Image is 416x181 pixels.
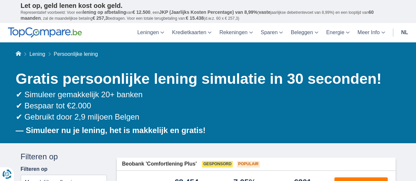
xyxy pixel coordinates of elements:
a: Lening [29,51,45,57]
a: Leningen [133,23,168,42]
a: Rekeningen [215,23,257,42]
span: Populair [237,161,260,168]
a: Kredietkaarten [168,23,215,42]
span: € 12.500 [133,10,151,15]
div: ✔ Simuleer gemakkelijk 20+ banken ✔ Bespaar tot €2.000 ✔ Gebruikt door 2,9 miljoen Belgen [16,89,396,123]
a: Meer Info [354,23,389,42]
a: Beleggen [287,23,322,42]
span: lening op afbetaling [83,10,126,15]
span: 60 maanden [21,10,374,21]
span: Persoonlijke lening [54,51,98,57]
div: Filteren op [21,151,107,162]
span: JKP (Jaarlijks Kosten Percentage) van 8,99% [159,10,257,15]
span: € 15.438 [186,15,204,21]
a: Energie [322,23,354,42]
label: Filteren op [21,166,48,172]
a: nl [397,23,412,42]
img: TopCompare [8,27,82,38]
span: Beobank 'Comfortlening Plus' [122,160,197,168]
a: Sparen [257,23,287,42]
p: Representatief voorbeeld: Voor een van , een ( jaarlijkse debetrentevoet van 8,99%) en een loopti... [21,10,396,21]
span: € 257,3 [92,15,108,21]
a: Home [16,51,21,57]
p: Let op, geld lenen kost ook geld. [21,2,396,10]
span: Gesponsord [202,161,233,168]
h1: Gratis persoonlijke lening simulatie in 30 seconden! [16,69,396,89]
span: vaste [259,10,271,15]
b: — Simuleer nu je lening, het is makkelijk en gratis! [16,126,206,135]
